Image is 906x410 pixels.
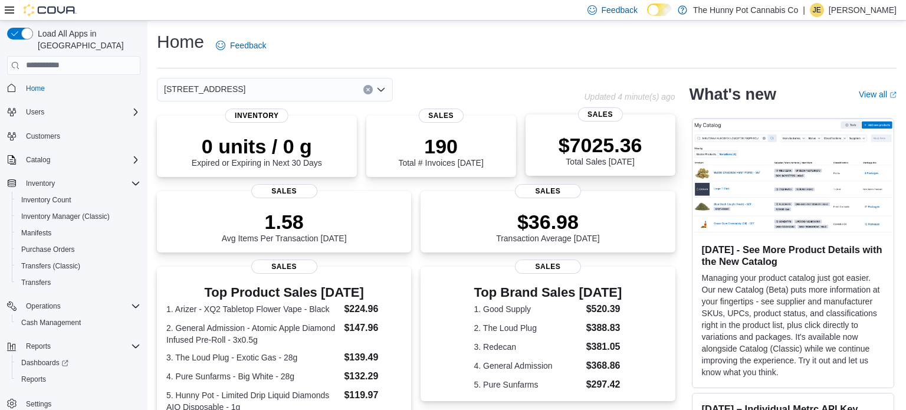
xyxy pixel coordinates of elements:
[12,258,145,274] button: Transfers (Classic)
[17,193,140,207] span: Inventory Count
[21,318,81,327] span: Cash Management
[17,372,140,386] span: Reports
[813,3,821,17] span: JE
[26,84,45,93] span: Home
[586,302,622,316] dd: $520.39
[474,286,622,300] h3: Top Brand Sales [DATE]
[12,371,145,388] button: Reports
[344,302,402,316] dd: $224.96
[17,242,80,257] a: Purchase Orders
[17,259,85,273] a: Transfers (Classic)
[192,135,322,158] p: 0 units / 0 g
[21,212,110,221] span: Inventory Manager (Classic)
[803,3,805,17] p: |
[166,370,339,382] dt: 4. Pure Sunfarms - Big White - 28g
[474,303,582,315] dt: 1. Good Supply
[17,316,140,330] span: Cash Management
[12,208,145,225] button: Inventory Manager (Classic)
[690,85,776,104] h2: What's new
[398,135,483,168] div: Total # Invoices [DATE]
[17,275,55,290] a: Transfers
[496,210,600,234] p: $36.98
[496,210,600,243] div: Transaction Average [DATE]
[12,225,145,241] button: Manifests
[344,369,402,383] dd: $132.29
[474,360,582,372] dt: 4. General Admission
[12,355,145,371] a: Dashboards
[2,338,145,355] button: Reports
[21,81,50,96] a: Home
[702,272,884,378] p: Managing your product catalog just got easier. Our new Catalog (Beta) puts more information at yo...
[157,30,204,54] h1: Home
[17,275,140,290] span: Transfers
[12,274,145,291] button: Transfers
[17,316,86,330] a: Cash Management
[344,321,402,335] dd: $147.96
[577,107,622,122] span: Sales
[2,104,145,120] button: Users
[164,82,245,96] span: [STREET_ADDRESS]
[12,314,145,331] button: Cash Management
[17,226,56,240] a: Manifests
[344,388,402,402] dd: $119.97
[251,184,317,198] span: Sales
[21,105,140,119] span: Users
[26,301,61,311] span: Operations
[17,356,73,370] a: Dashboards
[26,155,50,165] span: Catalog
[515,260,581,274] span: Sales
[21,375,46,384] span: Reports
[166,286,402,300] h3: Top Product Sales [DATE]
[21,105,49,119] button: Users
[584,92,675,101] p: Updated 4 minute(s) ago
[21,153,140,167] span: Catalog
[17,226,140,240] span: Manifests
[586,359,622,373] dd: $368.86
[211,34,271,57] a: Feedback
[586,340,622,354] dd: $381.05
[559,133,642,166] div: Total Sales [DATE]
[2,127,145,145] button: Customers
[702,244,884,267] h3: [DATE] - See More Product Details with the New Catalog
[398,135,483,158] p: 190
[21,228,51,238] span: Manifests
[166,303,339,315] dt: 1. Arizer - XQ2 Tabletop Flower Vape - Black
[647,4,672,16] input: Dark Mode
[17,193,76,207] a: Inventory Count
[2,152,145,168] button: Catalog
[192,135,322,168] div: Expired or Expiring in Next 30 Days
[21,176,140,191] span: Inventory
[21,129,65,143] a: Customers
[474,379,582,391] dt: 5. Pure Sunfarms
[21,245,75,254] span: Purchase Orders
[21,261,80,271] span: Transfers (Classic)
[344,350,402,365] dd: $139.49
[21,129,140,143] span: Customers
[586,321,622,335] dd: $388.83
[376,85,386,94] button: Open list of options
[17,356,140,370] span: Dashboards
[515,184,581,198] span: Sales
[26,107,44,117] span: Users
[21,195,71,205] span: Inventory Count
[24,4,77,16] img: Cova
[474,322,582,334] dt: 2. The Loud Plug
[829,3,897,17] p: [PERSON_NAME]
[2,175,145,192] button: Inventory
[474,341,582,353] dt: 3. Redecan
[166,322,339,346] dt: 2. General Admission - Atomic Apple Diamond Infused Pre-Roll - 3x0.5g
[21,81,140,96] span: Home
[559,133,642,157] p: $7025.36
[602,4,638,16] span: Feedback
[251,260,317,274] span: Sales
[810,3,824,17] div: Jillian Emerson
[166,352,339,363] dt: 3. The Loud Plug - Exotic Gas - 28g
[2,80,145,97] button: Home
[419,109,464,123] span: Sales
[17,259,140,273] span: Transfers (Classic)
[21,176,60,191] button: Inventory
[222,210,347,243] div: Avg Items Per Transaction [DATE]
[26,179,55,188] span: Inventory
[21,339,140,353] span: Reports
